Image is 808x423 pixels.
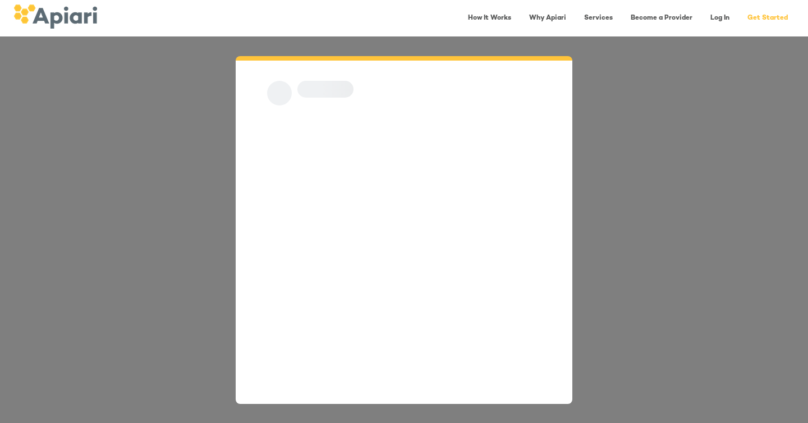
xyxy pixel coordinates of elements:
[13,4,97,29] img: logo
[741,7,795,30] a: Get Started
[704,7,736,30] a: Log In
[461,7,518,30] a: How It Works
[624,7,699,30] a: Become a Provider
[522,7,573,30] a: Why Apiari
[577,7,619,30] a: Services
